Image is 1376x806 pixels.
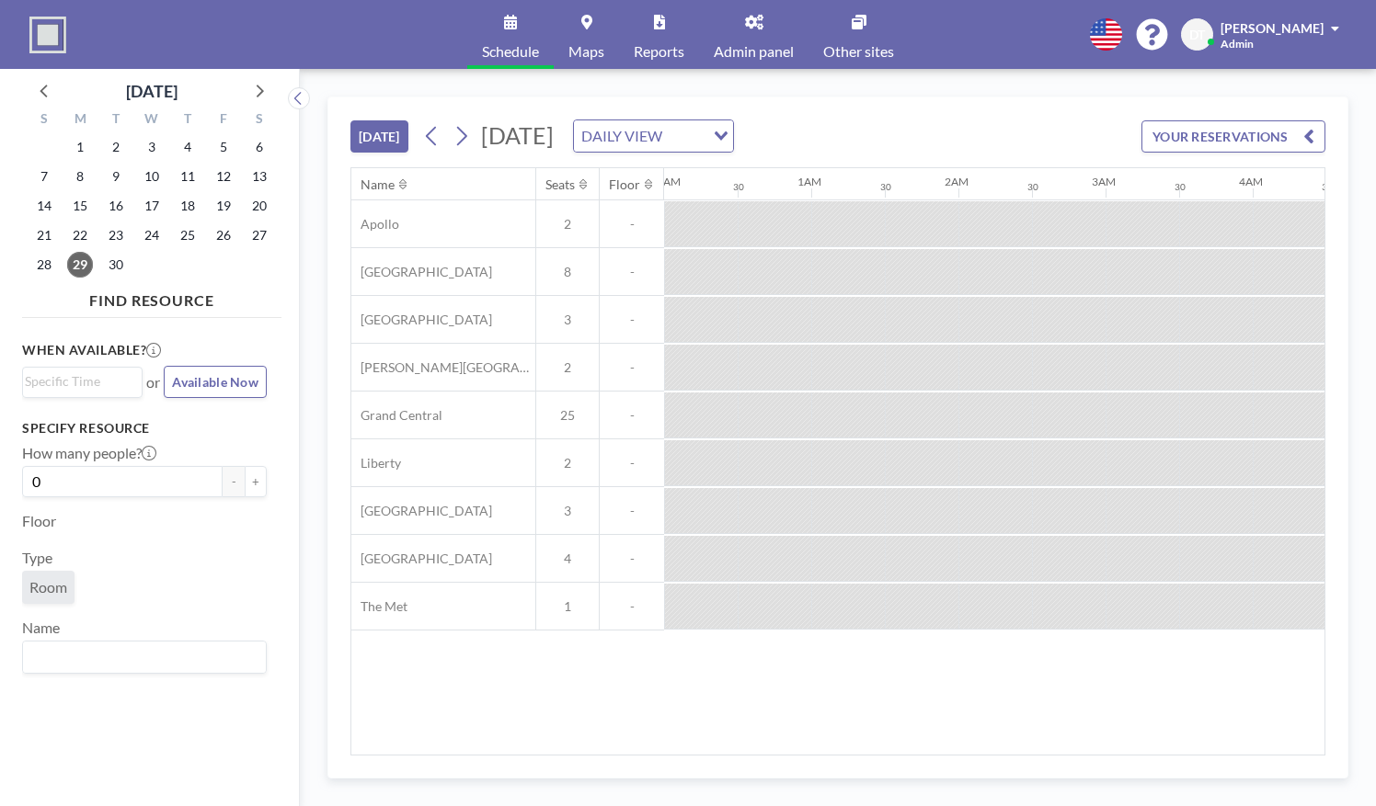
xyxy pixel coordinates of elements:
span: - [600,359,664,376]
div: 12AM [650,175,681,188]
span: - [600,407,664,424]
span: - [600,264,664,280]
div: W [134,108,170,132]
span: 3 [536,312,599,328]
span: 4 [536,551,599,567]
span: Wednesday, September 3, 2025 [139,134,165,160]
span: Admin panel [714,44,794,59]
input: Search for option [668,124,703,148]
div: Search for option [23,368,142,395]
span: Monday, September 15, 2025 [67,193,93,219]
div: Search for option [574,120,733,152]
span: - [600,216,664,233]
span: Monday, September 8, 2025 [67,164,93,189]
span: Saturday, September 6, 2025 [247,134,272,160]
div: T [169,108,205,132]
span: Admin [1221,37,1254,51]
div: Floor [609,176,640,193]
span: 2 [536,455,599,471]
span: - [600,551,664,567]
span: - [600,503,664,519]
span: Monday, September 1, 2025 [67,134,93,160]
h4: FIND RESOURCE [22,284,281,310]
button: + [245,466,267,497]
div: M [63,108,98,132]
h3: Specify resource [22,420,267,437]
span: Other sites [823,44,894,59]
span: Friday, September 26, 2025 [211,222,236,248]
span: Liberty [351,455,401,471]
span: The Met [351,598,407,615]
span: [GEOGRAPHIC_DATA] [351,551,492,567]
span: 2 [536,216,599,233]
button: Available Now [164,366,267,398]
span: Tuesday, September 9, 2025 [103,164,129,189]
span: Reports [634,44,684,59]
span: [DATE] [481,121,554,149]
span: Friday, September 19, 2025 [211,193,236,219]
div: 30 [1027,181,1038,193]
span: Friday, September 12, 2025 [211,164,236,189]
input: Search for option [25,371,132,392]
span: 25 [536,407,599,424]
span: Thursday, September 18, 2025 [175,193,201,219]
div: 30 [880,181,891,193]
div: Search for option [23,641,266,673]
div: 30 [1322,181,1333,193]
div: 4AM [1239,175,1263,188]
div: 3AM [1092,175,1116,188]
span: Wednesday, September 24, 2025 [139,222,165,248]
span: Thursday, September 11, 2025 [175,164,201,189]
span: Tuesday, September 2, 2025 [103,134,129,160]
span: 3 [536,503,599,519]
span: Schedule [482,44,539,59]
span: Thursday, September 4, 2025 [175,134,201,160]
div: 1AM [797,175,821,188]
span: Apollo [351,216,399,233]
span: - [600,312,664,328]
span: - [600,455,664,471]
span: [GEOGRAPHIC_DATA] [351,312,492,328]
div: 2AM [945,175,969,188]
img: organization-logo [29,17,66,53]
span: - [600,598,664,615]
span: Saturday, September 20, 2025 [247,193,272,219]
label: Type [22,549,52,567]
div: T [98,108,134,132]
span: [PERSON_NAME][GEOGRAPHIC_DATA] [351,359,535,376]
span: Sunday, September 14, 2025 [31,193,57,219]
span: DT [1189,27,1205,43]
button: YOUR RESERVATIONS [1141,120,1325,153]
span: Tuesday, September 16, 2025 [103,193,129,219]
span: Grand Central [351,407,442,424]
div: 30 [1175,181,1186,193]
span: Thursday, September 25, 2025 [175,222,201,248]
span: Maps [568,44,604,59]
div: F [205,108,241,132]
span: 1 [536,598,599,615]
button: - [223,466,245,497]
span: [GEOGRAPHIC_DATA] [351,503,492,519]
span: Available Now [172,374,258,390]
div: Name [361,176,395,193]
div: Seats [545,176,575,193]
span: Saturday, September 13, 2025 [247,164,272,189]
span: DAILY VIEW [578,124,666,148]
span: Sunday, September 28, 2025 [31,252,57,278]
label: Name [22,619,60,637]
span: [PERSON_NAME] [1221,20,1324,36]
span: Tuesday, September 30, 2025 [103,252,129,278]
label: Floor [22,512,56,530]
div: S [27,108,63,132]
button: [DATE] [350,120,408,153]
span: Monday, September 29, 2025 [67,252,93,278]
span: Sunday, September 21, 2025 [31,222,57,248]
input: Search for option [25,645,256,669]
span: 8 [536,264,599,280]
span: Wednesday, September 17, 2025 [139,193,165,219]
span: Monday, September 22, 2025 [67,222,93,248]
span: Room [29,578,67,596]
span: Tuesday, September 23, 2025 [103,222,129,248]
span: Friday, September 5, 2025 [211,134,236,160]
span: [GEOGRAPHIC_DATA] [351,264,492,280]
